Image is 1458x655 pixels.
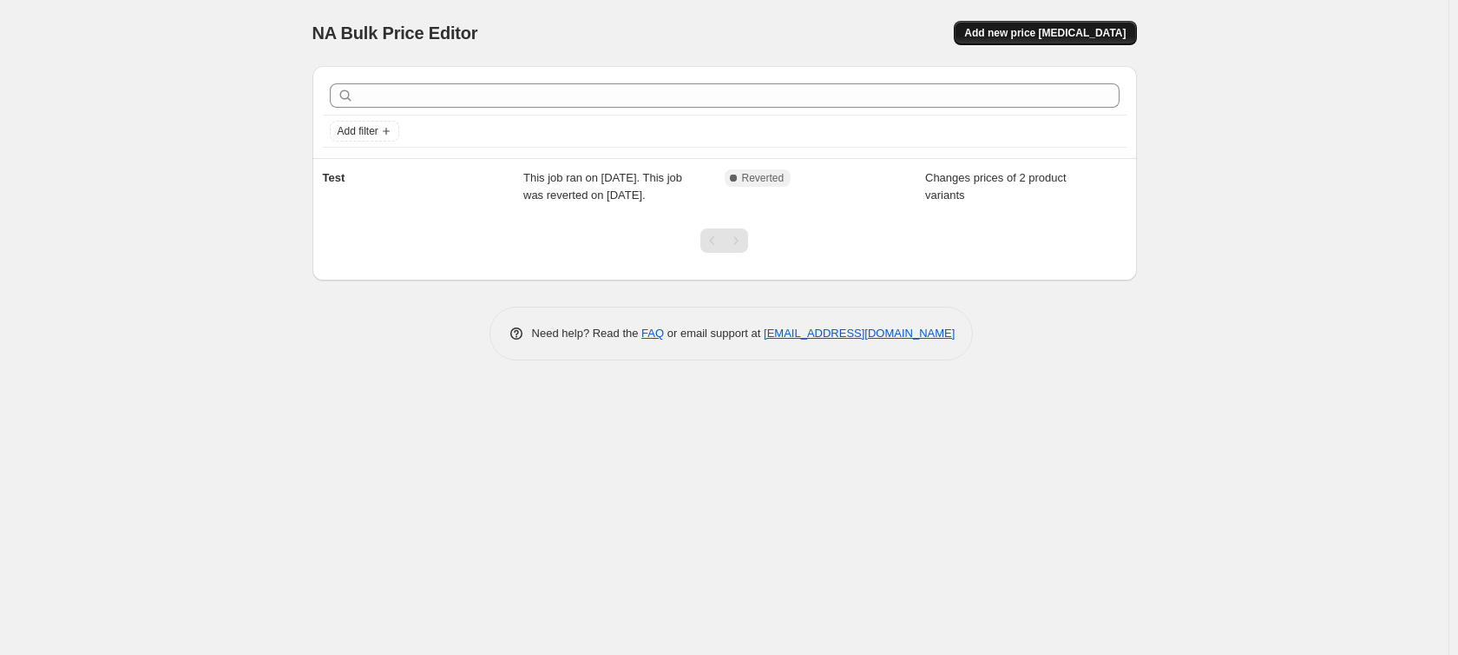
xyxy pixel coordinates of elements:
[323,171,345,184] span: Test
[925,171,1067,202] span: Changes prices of 2 product variants
[964,26,1126,40] span: Add new price [MEDICAL_DATA]
[523,171,682,202] span: This job ran on [DATE]. This job was reverted on [DATE].
[312,23,478,43] span: NA Bulk Price Editor
[742,171,785,185] span: Reverted
[532,327,642,340] span: Need help? Read the
[641,327,664,340] a: FAQ
[664,327,764,340] span: or email support at
[764,327,955,340] a: [EMAIL_ADDRESS][DOMAIN_NAME]
[330,121,399,142] button: Add filter
[700,228,748,253] nav: Pagination
[338,124,378,138] span: Add filter
[954,21,1136,45] button: Add new price [MEDICAL_DATA]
